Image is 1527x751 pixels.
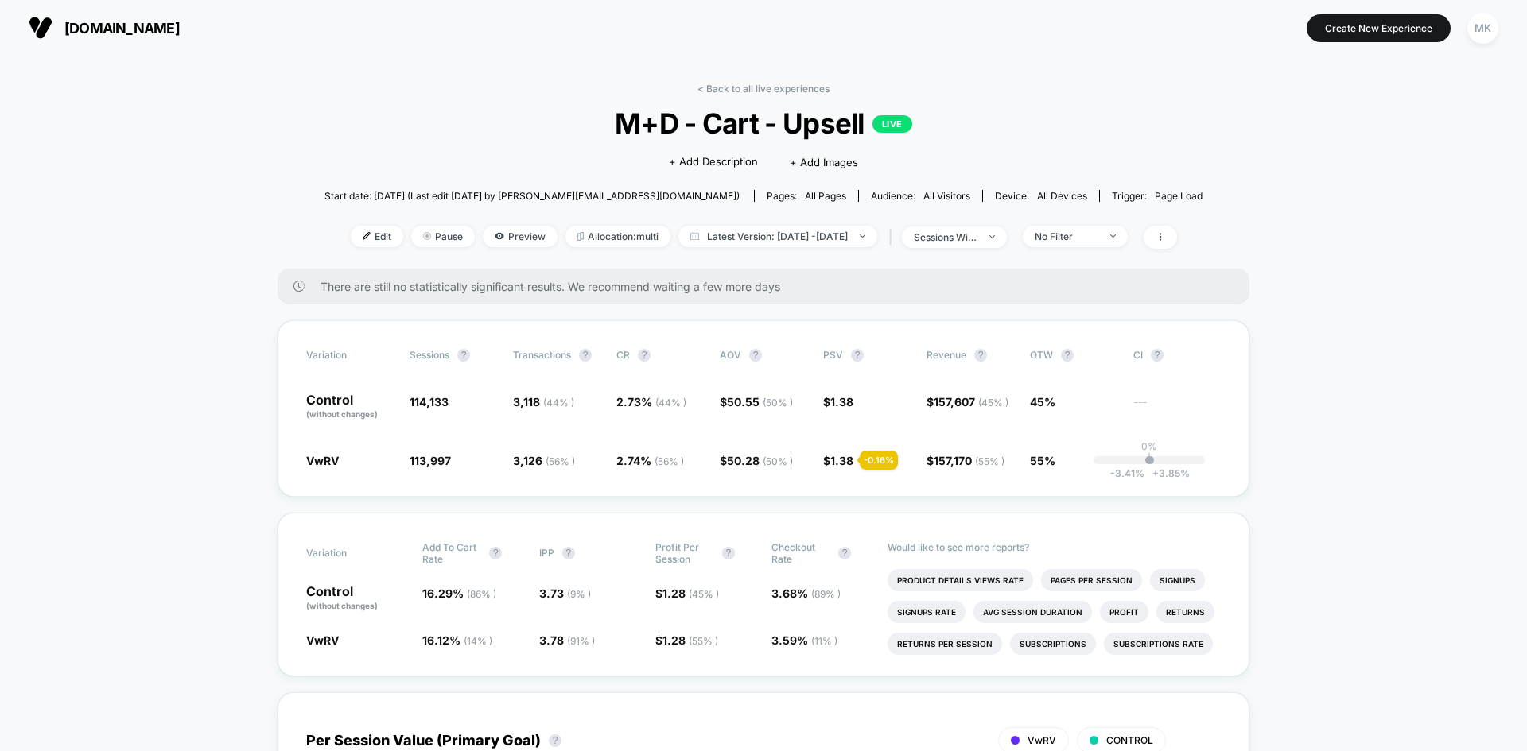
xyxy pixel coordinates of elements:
[823,349,843,361] span: PSV
[368,106,1158,140] span: M+D - Cart - Upsell
[690,232,699,240] img: calendar
[351,226,403,247] span: Edit
[1100,601,1148,623] li: Profit
[513,349,571,361] span: Transactions
[771,541,830,565] span: Checkout Rate
[927,395,1008,408] span: $
[539,547,554,559] span: IPP
[1156,601,1214,623] li: Returns
[1152,467,1159,479] span: +
[885,226,902,249] span: |
[1463,12,1503,45] button: MK
[543,397,574,408] span: ( 44 % )
[306,349,394,362] span: Variation
[974,349,987,362] button: ?
[306,409,378,419] span: (without changes)
[306,601,378,610] span: (without changes)
[539,633,595,647] span: 3.78
[306,454,339,467] span: VwRV
[64,20,180,37] span: [DOMAIN_NAME]
[914,231,977,243] div: sessions with impression
[1035,230,1098,242] div: No Filter
[830,395,853,408] span: 1.38
[927,349,966,361] span: Revenue
[1144,467,1190,479] span: 3.85 %
[838,547,851,559] button: ?
[24,15,185,41] button: [DOMAIN_NAME]
[927,454,1004,467] span: $
[888,633,1002,655] li: Returns Per Session
[616,395,686,408] span: 2.73 %
[411,226,475,247] span: Pause
[1148,452,1151,464] p: |
[513,395,574,408] span: 3,118
[655,397,686,408] span: ( 44 % )
[689,635,718,647] span: ( 55 % )
[655,455,684,467] span: ( 56 % )
[1041,569,1142,591] li: Pages Per Session
[1037,190,1087,202] span: all devices
[767,190,846,202] div: Pages:
[577,232,584,241] img: rebalance
[579,349,592,362] button: ?
[410,349,449,361] span: Sessions
[763,455,793,467] span: ( 50 % )
[422,633,492,647] span: 16.12 %
[1030,349,1117,362] span: OTW
[549,734,561,747] button: ?
[989,235,995,238] img: end
[720,395,793,408] span: $
[467,588,496,600] span: ( 86 % )
[29,16,52,40] img: Visually logo
[422,586,496,600] span: 16.29 %
[616,454,684,467] span: 2.74 %
[888,541,1221,553] p: Would like to see more reports?
[410,454,451,467] span: 113,997
[1104,633,1213,655] li: Subscriptions Rate
[1307,14,1451,42] button: Create New Experience
[1110,467,1144,479] span: -3.41 %
[860,234,865,238] img: end
[1010,633,1096,655] li: Subscriptions
[823,454,853,467] span: $
[830,454,853,467] span: 1.38
[851,349,864,362] button: ?
[567,635,595,647] span: ( 91 % )
[1110,234,1116,238] img: end
[1028,734,1056,746] span: VwRV
[546,455,575,467] span: ( 56 % )
[1150,569,1205,591] li: Signups
[306,633,339,647] span: VwRV
[410,395,449,408] span: 114,133
[872,115,912,133] p: LIVE
[1151,349,1164,362] button: ?
[539,586,591,600] span: 3.73
[324,190,740,202] span: Start date: [DATE] (Last edit [DATE] by [PERSON_NAME][EMAIL_ADDRESS][DOMAIN_NAME])
[823,395,853,408] span: $
[1467,13,1498,44] div: MK
[565,226,670,247] span: Allocation: multi
[1155,190,1203,202] span: Page Load
[655,633,718,647] span: $
[973,601,1092,623] li: Avg Session Duration
[464,635,492,647] span: ( 14 % )
[616,349,630,361] span: CR
[1133,349,1221,362] span: CI
[771,586,841,600] span: 3.68 %
[923,190,970,202] span: All Visitors
[655,541,714,565] span: Profit Per Session
[978,397,1008,408] span: ( 45 % )
[306,541,394,565] span: Variation
[669,154,758,170] span: + Add Description
[727,395,793,408] span: 50.55
[321,280,1218,293] span: There are still no statistically significant results. We recommend waiting a few more days
[720,454,793,467] span: $
[1133,397,1221,420] span: ---
[363,232,371,240] img: edit
[1061,349,1074,362] button: ?
[982,190,1099,202] span: Device:
[423,232,431,240] img: end
[662,586,719,600] span: 1.28
[638,349,651,362] button: ?
[1141,440,1157,452] p: 0%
